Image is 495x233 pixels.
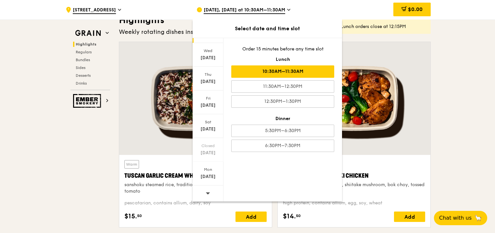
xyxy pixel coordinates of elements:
[231,80,334,93] div: 11:30AM–12:30PM
[194,150,222,156] div: [DATE]
[283,182,425,195] div: house-blend teriyaki sauce, shiitake mushroom, bok choy, tossed signature rice
[119,14,431,26] h3: Highlights
[204,7,285,14] span: [DATE], [DATE] at 10:30AM–11:30AM
[194,72,222,77] div: Thu
[296,213,301,218] span: 50
[231,56,334,63] div: Lunch
[193,25,342,33] div: Select date and time slot
[231,95,334,108] div: 12:30PM–1:30PM
[76,42,96,47] span: Highlights
[194,119,222,125] div: Sat
[194,167,222,172] div: Mon
[194,126,222,132] div: [DATE]
[194,48,222,53] div: Wed
[231,65,334,78] div: 10:30AM–11:30AM
[194,173,222,180] div: [DATE]
[194,78,222,85] div: [DATE]
[408,6,423,12] span: $0.00
[474,214,482,222] span: 🦙
[231,140,334,152] div: 6:30PM–7:30PM
[73,94,103,108] img: Ember Smokery web logo
[439,214,472,222] span: Chat with us
[76,50,92,54] span: Regulars
[76,81,87,86] span: Drinks
[124,182,267,195] div: sanshoku steamed rice, traditional garlic cream sauce, sundried tomato
[194,143,222,148] div: Closed
[283,200,425,206] div: high protein, contains allium, egg, soy, wheat
[194,102,222,109] div: [DATE]
[76,73,91,78] span: Desserts
[231,116,334,122] div: Dinner
[124,160,139,169] div: Warm
[124,171,267,180] div: Tuscan Garlic Cream White Fish
[231,46,334,52] div: Order 15 minutes before any time slot
[394,212,425,222] div: Add
[235,212,267,222] div: Add
[73,27,103,39] img: Grain web logo
[434,211,487,225] button: Chat with us🦙
[124,200,267,206] div: pescatarian, contains allium, dairy, soy
[194,55,222,61] div: [DATE]
[124,212,137,221] span: $15.
[231,125,334,137] div: 5:30PM–6:30PM
[73,7,116,14] span: [STREET_ADDRESS]
[283,212,296,221] span: $14.
[194,96,222,101] div: Fri
[283,171,425,180] div: Oven‑Roasted Teriyaki Chicken
[137,213,142,218] span: 50
[341,23,425,30] div: Lunch orders close at 12:15PM
[76,65,85,70] span: Sides
[119,27,431,36] div: Weekly rotating dishes inspired by flavours from around the world.
[76,58,90,62] span: Bundles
